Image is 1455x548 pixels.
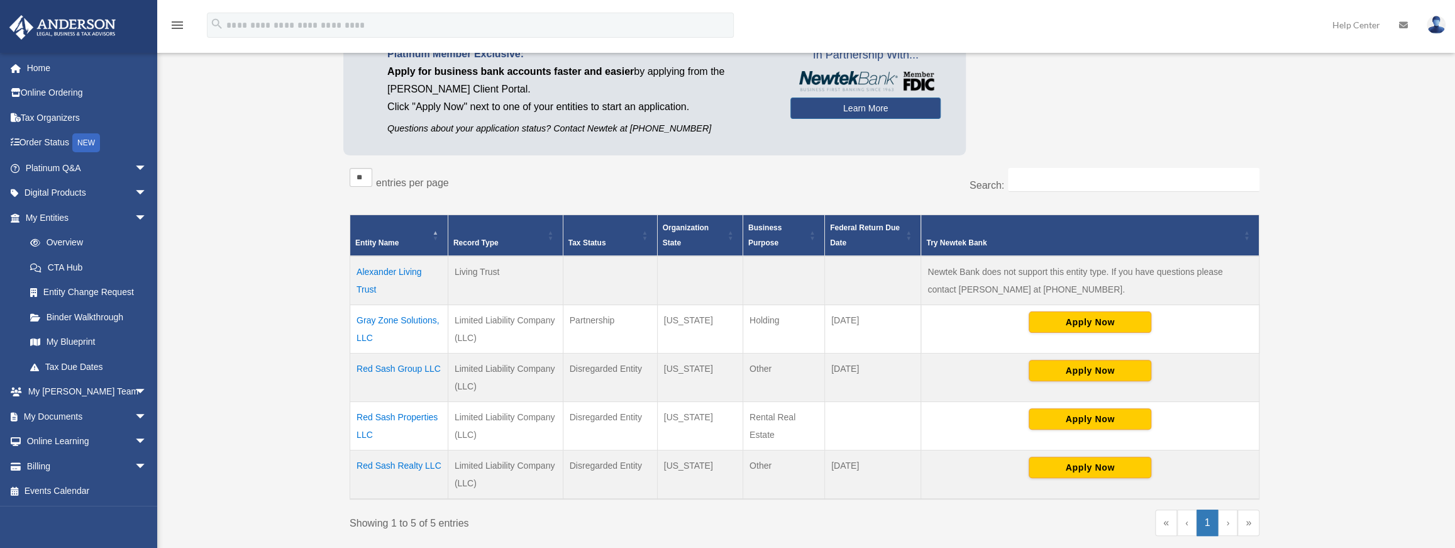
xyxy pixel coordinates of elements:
[921,215,1259,256] th: Try Newtek Bank : Activate to sort
[743,450,824,499] td: Other
[563,401,657,450] td: Disregarded Entity
[657,401,743,450] td: [US_STATE]
[18,255,160,280] a: CTA Hub
[355,238,399,247] span: Entity Name
[135,205,160,231] span: arrow_drop_down
[350,215,448,256] th: Entity Name: Activate to invert sorting
[657,215,743,256] th: Organization State: Activate to sort
[9,429,166,454] a: Online Learningarrow_drop_down
[350,450,448,499] td: Red Sash Realty LLC
[387,66,634,77] span: Apply for business bank accounts faster and easier
[9,105,166,130] a: Tax Organizers
[657,450,743,499] td: [US_STATE]
[743,353,824,401] td: Other
[830,223,900,247] span: Federal Return Due Date
[9,479,166,504] a: Events Calendar
[72,133,100,152] div: NEW
[1029,457,1151,478] button: Apply Now
[350,305,448,353] td: Gray Zone Solutions, LLC
[568,238,606,247] span: Tax Status
[790,98,941,119] a: Learn More
[824,305,921,353] td: [DATE]
[448,215,563,256] th: Record Type: Activate to sort
[350,353,448,401] td: Red Sash Group LLC
[1237,510,1259,536] a: Last
[9,155,166,181] a: Platinum Q&Aarrow_drop_down
[9,81,166,106] a: Online Ordering
[921,256,1259,305] td: Newtek Bank does not support this entity type. If you have questions please contact [PERSON_NAME]...
[743,305,824,353] td: Holding
[657,353,743,401] td: [US_STATE]
[657,305,743,353] td: [US_STATE]
[448,450,563,499] td: Limited Liability Company (LLC)
[387,98,772,116] p: Click "Apply Now" next to one of your entities to start an application.
[448,305,563,353] td: Limited Liability Company (LLC)
[135,181,160,206] span: arrow_drop_down
[926,235,1240,250] div: Try Newtek Bank
[9,181,166,206] a: Digital Productsarrow_drop_down
[135,429,160,455] span: arrow_drop_down
[970,180,1004,191] label: Search:
[210,17,224,31] i: search
[135,404,160,430] span: arrow_drop_down
[1155,510,1177,536] a: First
[6,15,119,40] img: Anderson Advisors Platinum Portal
[1197,510,1219,536] a: 1
[350,510,795,532] div: Showing 1 to 5 of 5 entries
[453,238,499,247] span: Record Type
[563,215,657,256] th: Tax Status: Activate to sort
[743,401,824,450] td: Rental Real Estate
[135,379,160,405] span: arrow_drop_down
[448,256,563,305] td: Living Trust
[797,71,934,91] img: NewtekBankLogoSM.png
[563,450,657,499] td: Disregarded Entity
[1029,360,1151,381] button: Apply Now
[9,454,166,479] a: Billingarrow_drop_down
[18,305,160,330] a: Binder Walkthrough
[9,404,166,429] a: My Documentsarrow_drop_down
[563,305,657,353] td: Partnership
[824,215,921,256] th: Federal Return Due Date: Activate to sort
[824,353,921,401] td: [DATE]
[790,45,941,65] span: In Partnership With...
[663,223,709,247] span: Organization State
[350,401,448,450] td: Red Sash Properties LLC
[563,353,657,401] td: Disregarded Entity
[18,230,153,255] a: Overview
[1218,510,1237,536] a: Next
[170,18,185,33] i: menu
[448,353,563,401] td: Limited Liability Company (LLC)
[18,330,160,355] a: My Blueprint
[9,379,166,405] a: My [PERSON_NAME] Teamarrow_drop_down
[1427,16,1446,34] img: User Pic
[743,215,824,256] th: Business Purpose: Activate to sort
[824,450,921,499] td: [DATE]
[170,22,185,33] a: menu
[9,55,166,81] a: Home
[18,280,160,305] a: Entity Change Request
[448,401,563,450] td: Limited Liability Company (LLC)
[376,177,449,188] label: entries per page
[135,454,160,479] span: arrow_drop_down
[1029,408,1151,430] button: Apply Now
[748,223,782,247] span: Business Purpose
[387,121,772,137] p: Questions about your application status? Contact Newtek at [PHONE_NUMBER]
[9,205,160,230] a: My Entitiesarrow_drop_down
[1029,311,1151,333] button: Apply Now
[387,63,772,98] p: by applying from the [PERSON_NAME] Client Portal.
[350,256,448,305] td: Alexander Living Trust
[9,130,166,156] a: Order StatusNEW
[135,155,160,181] span: arrow_drop_down
[387,45,772,63] p: Platinum Member Exclusive:
[18,354,160,379] a: Tax Due Dates
[1177,510,1197,536] a: Previous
